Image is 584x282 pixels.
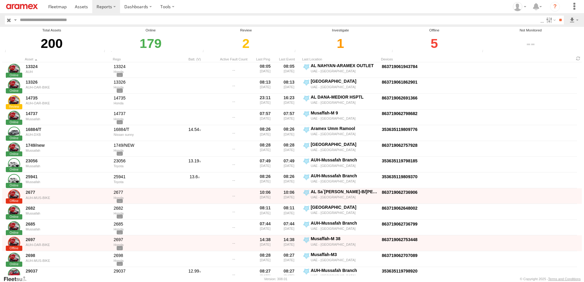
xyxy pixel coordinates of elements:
[254,220,276,235] div: 07:44 [DATE]
[311,220,378,226] div: AUH-Mussafah Branch
[8,64,20,76] a: Click to View Asset Details
[382,190,418,195] a: Click to View Device Details
[311,164,378,168] div: UAE - [GEOGRAPHIC_DATA]
[311,132,378,136] div: UAE - [GEOGRAPHIC_DATA]
[117,120,123,124] span: View Asset Details to show all tags
[480,49,490,54] div: The health of these assets types is not monitored.
[278,126,300,140] div: 08:26 [DATE]
[311,242,378,247] div: UAE - [GEOGRAPHIC_DATA]
[114,243,173,247] div: Honda
[302,142,378,156] label: Click to View Event Location
[254,173,276,188] div: 08:26 [DATE]
[26,143,109,148] a: 1749/new
[382,111,418,116] a: Click to View Device Details
[117,246,123,250] span: View Asset Details to show all tags
[254,142,276,156] div: 08:28 [DATE]
[254,94,276,109] div: 23:11 [DATE]
[176,126,213,140] div: 14.54
[311,211,378,215] div: UAE - [GEOGRAPHIC_DATA]
[114,111,173,116] div: 14737
[293,33,388,54] div: Click to filter by Investigate
[26,117,109,121] div: Mussafah
[311,110,378,116] div: Musaffah-M 9
[278,110,300,125] div: 07:57 [DATE]
[480,28,581,33] div: Not Monitored
[311,173,378,179] div: AUH-Mussafah Branch
[6,4,38,9] img: aramex-logo.svg
[254,78,276,93] div: 08:13 [DATE]
[382,127,418,132] a: Click to View Device Details
[8,95,20,107] a: Click to View Asset Details
[114,158,173,164] div: 23056
[569,16,579,24] label: Export results as...
[382,253,418,258] a: Click to View Device Details
[102,33,199,54] div: Click to filter by Online
[114,174,173,179] div: 25941
[382,80,418,85] a: Click to View Device Details
[302,126,378,140] label: Click to View Event Location
[382,143,418,148] a: Click to View Device Details
[311,142,378,147] div: [GEOGRAPHIC_DATA]
[26,243,109,247] div: AUH-OAR-BIKE
[8,237,20,249] a: Click to View Asset Details
[311,100,378,105] div: UAE - [GEOGRAPHIC_DATA]
[278,220,300,235] div: 07:44 [DATE]
[302,110,378,125] label: Click to View Event Location
[113,57,174,61] div: Click to Sort
[311,126,378,131] div: Aramex Umm Ramool
[311,258,378,262] div: UAE - [GEOGRAPHIC_DATA]
[278,173,300,188] div: 08:26 [DATE]
[8,190,20,202] a: Click to View Asset Details
[8,158,20,170] a: Click to View Asset Details
[26,158,109,164] a: 23056
[302,236,378,251] label: Click to View Event Location
[114,117,173,121] div: Honda
[302,157,378,172] label: Click to View Event Location
[311,195,378,199] div: UAE - [GEOGRAPHIC_DATA]
[302,173,378,188] label: Click to View Event Location
[311,236,378,241] div: Musaffah-M 38
[8,253,20,265] a: Click to View Asset Details
[117,215,123,219] span: View Asset Details to show all tags
[26,64,109,69] a: 13324
[381,57,466,61] div: Devices
[8,174,20,186] a: Click to View Asset Details
[311,252,378,257] div: Musaffah-M3
[390,33,479,54] div: Click to filter by Offline
[254,236,276,251] div: 14:38 [DATE]
[382,96,418,100] a: Click to View Device Details
[26,275,109,278] div: Mussafah
[117,89,123,92] span: View Asset Details to show all tags
[114,149,173,152] div: Honda
[114,268,173,274] div: 29037
[382,237,418,242] a: Click to View Device Details
[114,253,173,258] div: 2698
[201,28,291,33] div: Review
[311,204,378,210] div: [GEOGRAPHIC_DATA]
[254,252,276,266] div: 08:28 [DATE]
[26,205,109,211] a: 2682
[114,221,173,227] div: 2685
[278,142,300,156] div: 08:28 [DATE]
[26,133,109,136] div: AUH-DXB
[520,277,581,281] div: © Copyright 2025 -
[544,16,557,24] label: Search Filter Options
[390,28,479,33] div: Offline
[114,237,173,242] div: 2697
[264,277,287,281] div: Version: 308.01
[480,33,581,54] div: Click to filter by Not Monitored
[114,133,173,136] div: Nissan sunny
[293,49,302,54] div: Assets that have not communicated with the server in the last 24hrs
[311,148,378,152] div: UAE - [GEOGRAPHIC_DATA]
[114,70,173,74] div: Honda
[114,259,173,262] div: Honda
[311,69,378,73] div: UAE - [GEOGRAPHIC_DATA]
[26,196,109,200] div: AUH-MUS-BIKE
[26,227,109,231] div: Mussafah
[26,237,109,242] a: 2697
[3,49,12,54] div: Total number of Enabled and Paused Assets
[311,94,378,100] div: AL DANA-MEDIOR HSPTL
[26,221,109,227] a: 2685
[114,211,173,215] div: Honda
[102,49,111,54] div: Number of assets that have communicated at least once in the last 6hrs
